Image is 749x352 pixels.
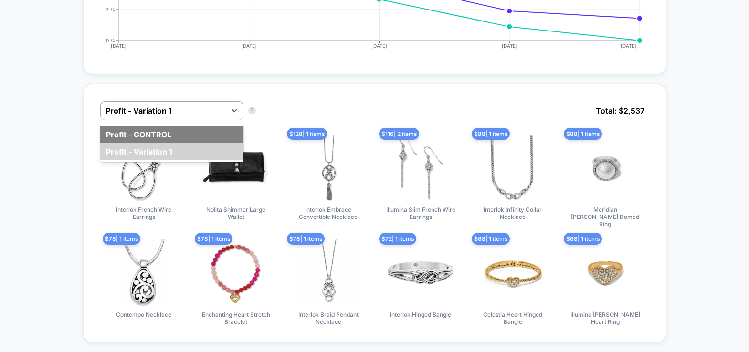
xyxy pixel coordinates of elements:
span: Interlok Infinity Collar Necklace [477,206,549,220]
tspan: 7 % [106,6,115,12]
span: Contempo Necklace [116,311,171,318]
span: $ 128 | 1 items [287,128,327,140]
span: Total: $ 2,537 [591,101,649,120]
span: $ 78 | 1 items [195,233,232,245]
img: Illumina Celeste Heart Ring [572,239,639,306]
img: Contempo Necklace [110,239,177,306]
span: Interlok Hinged Bangle [390,311,451,318]
span: Illumina [PERSON_NAME] Heart Ring [570,311,641,325]
span: $ 68 | 1 items [564,233,602,245]
span: Celestia Heart Hinged Bangle [477,311,549,325]
tspan: [DATE] [621,43,636,49]
span: Interlok Braid Pendant Necklace [293,311,364,325]
span: Interlok Embrace Convertible Necklace [293,206,364,220]
img: Celestia Heart Hinged Bangle [479,239,546,306]
span: $ 68 | 1 items [472,233,510,245]
span: Nolita Shimmer Large Wallet [200,206,272,220]
span: $ 78 | 1 items [287,233,325,245]
span: Illumina Slim French Wire Earrings [385,206,456,220]
tspan: 0 % [106,37,115,43]
span: Enchanting Heart Stretch Bracelet [200,311,272,325]
button: ? [248,107,256,114]
tspan: [DATE] [371,43,387,49]
div: Profit - Variation 1 [100,143,243,160]
span: $ 88 | 1 items [564,128,602,140]
tspan: [DATE] [502,43,517,49]
span: $ 116 | 2 items [379,128,419,140]
img: Interlok Embrace Convertible Necklace [295,135,362,201]
img: Interlok Braid Pendant Necklace [295,239,362,306]
div: Profit - CONTROL [100,126,243,143]
img: Interlok Hinged Bangle [387,239,454,306]
img: Interlok Infinity Collar Necklace [479,135,546,201]
img: Enchanting Heart Stretch Bracelet [202,239,269,306]
img: Nolita Shimmer Large Wallet [202,135,269,201]
span: Interlok French Wire Earrings [108,206,179,220]
span: $ 72 | 1 items [379,233,416,245]
img: Interlok French Wire Earrings [110,135,177,201]
span: $ 88 | 1 items [472,128,510,140]
tspan: [DATE] [241,43,257,49]
span: Meridian [PERSON_NAME] Domed Ring [570,206,641,228]
img: Illumina Slim French Wire Earrings [387,135,454,201]
tspan: [DATE] [111,43,127,49]
span: $ 78 | 1 items [103,233,140,245]
img: Meridian Geo Dew Domed Ring [572,135,639,201]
